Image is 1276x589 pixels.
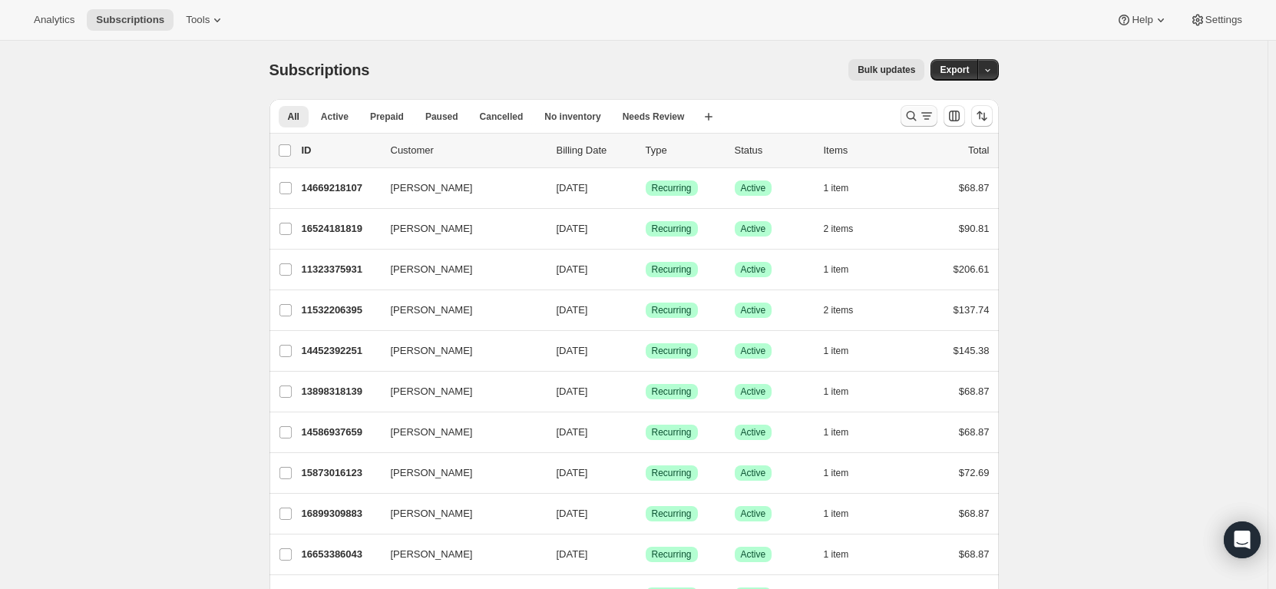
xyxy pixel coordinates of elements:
[302,384,379,399] p: 13898318139
[87,9,174,31] button: Subscriptions
[302,221,379,237] p: 16524181819
[391,180,473,196] span: [PERSON_NAME]
[652,385,692,398] span: Recurring
[954,263,990,275] span: $206.61
[652,304,692,316] span: Recurring
[824,218,871,240] button: 2 items
[1181,9,1251,31] button: Settings
[901,105,937,127] button: Search and filter results
[391,384,473,399] span: [PERSON_NAME]
[741,182,766,194] span: Active
[302,180,379,196] p: 14669218107
[741,263,766,276] span: Active
[1205,14,1242,26] span: Settings
[382,257,535,282] button: [PERSON_NAME]
[824,462,866,484] button: 1 item
[931,59,978,81] button: Export
[959,467,990,478] span: $72.69
[391,221,473,237] span: [PERSON_NAME]
[824,544,866,565] button: 1 item
[954,345,990,356] span: $145.38
[944,105,965,127] button: Customize table column order and visibility
[741,467,766,479] span: Active
[959,508,990,519] span: $68.87
[288,111,299,123] span: All
[557,182,588,194] span: [DATE]
[370,111,404,123] span: Prepaid
[824,422,866,443] button: 1 item
[1132,14,1152,26] span: Help
[302,547,379,562] p: 16653386043
[269,61,370,78] span: Subscriptions
[652,508,692,520] span: Recurring
[557,143,633,158] p: Billing Date
[382,339,535,363] button: [PERSON_NAME]
[25,9,84,31] button: Analytics
[824,259,866,280] button: 1 item
[824,299,871,321] button: 2 items
[544,111,600,123] span: No inventory
[971,105,993,127] button: Sort the results
[824,340,866,362] button: 1 item
[741,385,766,398] span: Active
[302,143,379,158] p: ID
[391,465,473,481] span: [PERSON_NAME]
[959,385,990,397] span: $68.87
[824,182,849,194] span: 1 item
[391,303,473,318] span: [PERSON_NAME]
[824,503,866,524] button: 1 item
[382,420,535,445] button: [PERSON_NAME]
[96,14,164,26] span: Subscriptions
[302,143,990,158] div: IDCustomerBilling DateTypeStatusItemsTotal
[302,177,990,199] div: 14669218107[PERSON_NAME][DATE]SuccessRecurringSuccessActive1 item$68.87
[302,303,379,318] p: 11532206395
[391,143,544,158] p: Customer
[824,143,901,158] div: Items
[302,259,990,280] div: 11323375931[PERSON_NAME][DATE]SuccessRecurringSuccessActive1 item$206.61
[425,111,458,123] span: Paused
[480,111,524,123] span: Cancelled
[382,298,535,323] button: [PERSON_NAME]
[824,345,849,357] span: 1 item
[1107,9,1177,31] button: Help
[741,508,766,520] span: Active
[302,381,990,402] div: 13898318139[PERSON_NAME][DATE]SuccessRecurringSuccessActive1 item$68.87
[302,343,379,359] p: 14452392251
[302,506,379,521] p: 16899309883
[940,64,969,76] span: Export
[824,381,866,402] button: 1 item
[557,345,588,356] span: [DATE]
[557,508,588,519] span: [DATE]
[954,304,990,316] span: $137.74
[302,465,379,481] p: 15873016123
[557,467,588,478] span: [DATE]
[959,426,990,438] span: $68.87
[177,9,234,31] button: Tools
[391,506,473,521] span: [PERSON_NAME]
[391,343,473,359] span: [PERSON_NAME]
[652,467,692,479] span: Recurring
[302,262,379,277] p: 11323375931
[741,345,766,357] span: Active
[824,263,849,276] span: 1 item
[382,379,535,404] button: [PERSON_NAME]
[824,385,849,398] span: 1 item
[824,426,849,438] span: 1 item
[557,426,588,438] span: [DATE]
[186,14,210,26] span: Tools
[652,345,692,357] span: Recurring
[391,547,473,562] span: [PERSON_NAME]
[302,299,990,321] div: 11532206395[PERSON_NAME][DATE]SuccessRecurringSuccessActive2 items$137.74
[302,425,379,440] p: 14586937659
[646,143,722,158] div: Type
[824,304,854,316] span: 2 items
[302,544,990,565] div: 16653386043[PERSON_NAME][DATE]SuccessRecurringSuccessActive1 item$68.87
[735,143,812,158] p: Status
[34,14,74,26] span: Analytics
[741,548,766,561] span: Active
[696,106,721,127] button: Create new view
[382,542,535,567] button: [PERSON_NAME]
[391,425,473,440] span: [PERSON_NAME]
[959,182,990,194] span: $68.87
[557,548,588,560] span: [DATE]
